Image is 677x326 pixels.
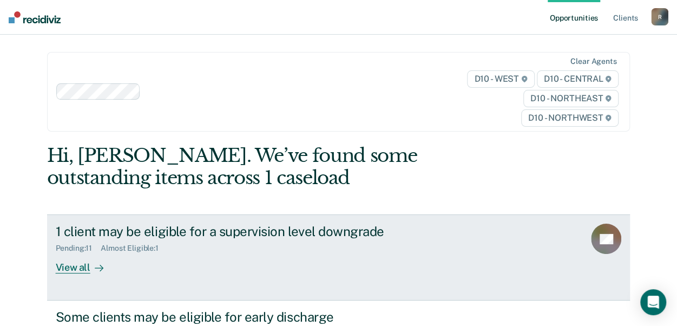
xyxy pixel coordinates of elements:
[521,109,619,127] span: D10 - NORTHWEST
[47,214,630,300] a: 1 client may be eligible for a supervision level downgradePending:11Almost Eligible:1View all
[56,253,116,274] div: View all
[640,289,666,315] div: Open Intercom Messenger
[101,244,167,253] div: Almost Eligible : 1
[467,70,534,88] span: D10 - WEST
[56,309,436,325] div: Some clients may be eligible for early discharge
[537,70,619,88] span: D10 - CENTRAL
[47,145,514,189] div: Hi, [PERSON_NAME]. We’ve found some outstanding items across 1 caseload
[56,244,101,253] div: Pending : 11
[523,90,619,107] span: D10 - NORTHEAST
[651,8,668,25] button: R
[570,57,616,66] div: Clear agents
[9,11,61,23] img: Recidiviz
[56,224,436,239] div: 1 client may be eligible for a supervision level downgrade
